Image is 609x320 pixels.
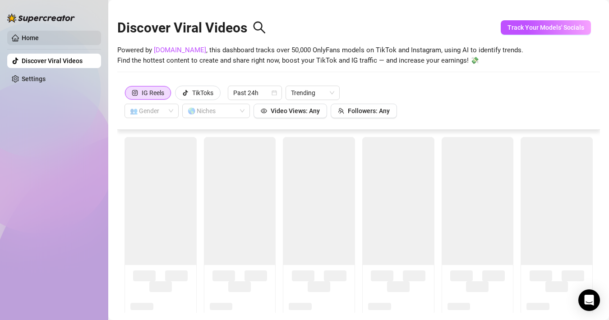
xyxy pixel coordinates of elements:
span: Powered by , this dashboard tracks over 50,000 OnlyFans models on TikTok and Instagram, using AI ... [117,45,523,66]
span: Trending [291,86,334,100]
span: Followers: Any [348,107,390,114]
button: Track Your Models' Socials [501,20,591,35]
h2: Discover Viral Videos [117,19,266,37]
a: Discover Viral Videos [22,57,83,64]
button: Video Views: Any [254,104,327,118]
a: [DOMAIN_NAME] [154,46,206,54]
div: Open Intercom Messenger [578,289,600,311]
img: logo-BBDzfeDw.svg [7,14,75,23]
span: Video Views: Any [271,107,320,114]
span: Track Your Models' Socials [507,24,584,31]
a: Home [22,34,39,41]
button: Followers: Any [331,104,397,118]
span: search [253,21,266,34]
span: Past 24h [233,86,277,100]
a: Settings [22,75,46,82]
div: IG Reels [142,86,164,100]
div: TikToks [192,86,213,100]
span: tik-tok [182,90,189,96]
span: calendar [272,90,277,96]
span: instagram [132,90,138,96]
span: eye [261,108,267,114]
span: team [338,108,344,114]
